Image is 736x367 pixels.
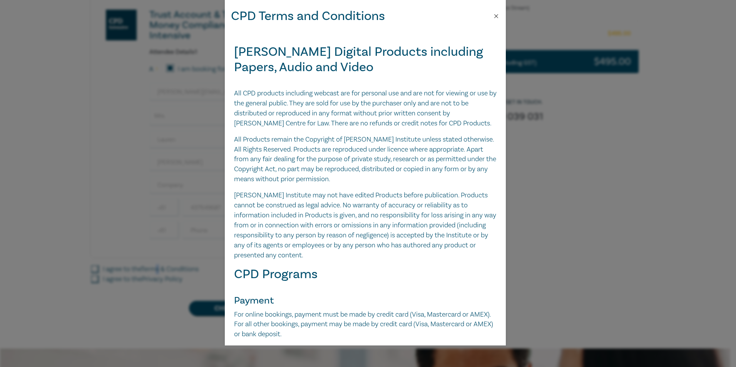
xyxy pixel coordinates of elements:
p: For online bookings, payment must be made by credit card (Visa, Mastercard or AMEX). For all othe... [234,310,497,340]
p: All Products remain the Copyright of [PERSON_NAME] Institute unless stated otherwise. All Rights ... [234,135,497,185]
p: All CPD products including webcast are for personal use and are not for viewing or use by the gen... [234,88,497,128]
h2: [PERSON_NAME] Digital Products including Papers, Audio and Video [234,44,497,75]
h2: CPD Terms and Conditions [231,6,385,26]
p: [PERSON_NAME] Institute may not have edited Products before publication. Products cannot be const... [234,190,497,260]
h2: CPD Programs [234,267,497,282]
h3: Payment [234,295,497,306]
button: Close [493,13,500,20]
